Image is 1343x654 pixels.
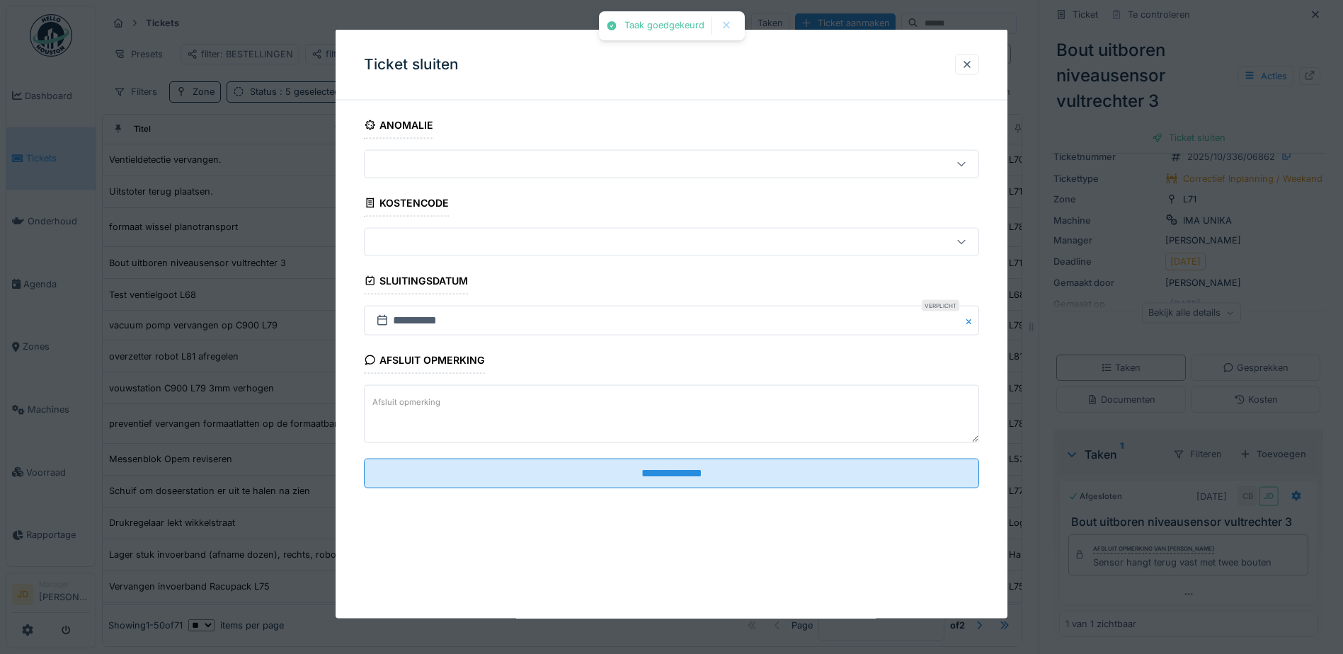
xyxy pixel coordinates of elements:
div: Afsluit opmerking [364,350,485,374]
div: Kostencode [364,193,449,217]
h3: Ticket sluiten [364,56,459,74]
div: Taak goedgekeurd [624,20,704,32]
button: Close [964,306,979,335]
div: Anomalie [364,115,433,139]
div: Verplicht [922,300,959,311]
label: Afsluit opmerking [370,393,443,411]
div: Sluitingsdatum [364,270,468,294]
